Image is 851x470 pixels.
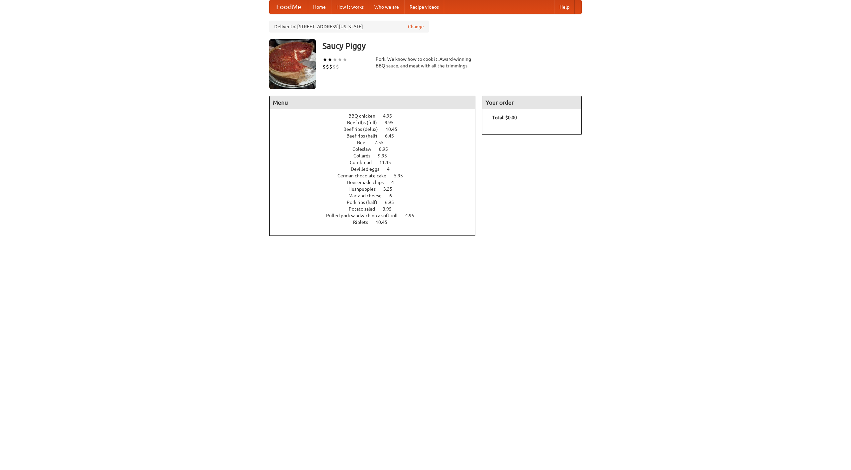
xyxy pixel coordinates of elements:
img: angular.jpg [269,39,316,89]
div: Pork. We know how to cook it. Award-winning BBQ sauce, and meat with all the trimmings. [376,56,475,69]
a: Riblets 10.45 [353,220,400,225]
a: German chocolate cake 5.95 [337,173,415,178]
a: How it works [331,0,369,14]
li: $ [336,63,339,70]
span: 4 [387,166,396,172]
span: 3.25 [383,186,399,192]
a: Collards 9.95 [353,153,399,158]
span: 6 [389,193,399,198]
a: Beef ribs (full) 9.95 [347,120,406,125]
span: 10.45 [376,220,394,225]
a: Pulled pork sandwich on a soft roll 4.95 [326,213,426,218]
span: Hushpuppies [348,186,382,192]
a: Help [554,0,575,14]
a: Beef ribs (half) 6.45 [346,133,406,139]
a: Beer 7.55 [357,140,396,145]
span: Housemade chips [347,180,390,185]
span: German chocolate cake [337,173,393,178]
span: 4 [391,180,401,185]
span: Collards [353,153,377,158]
h3: Saucy Piggy [322,39,582,52]
a: Pork ribs (half) 6.95 [347,200,406,205]
span: 6.95 [385,200,401,205]
li: ★ [337,56,342,63]
a: Home [308,0,331,14]
li: $ [326,63,329,70]
li: ★ [327,56,332,63]
span: Beef ribs (full) [347,120,384,125]
a: Recipe videos [404,0,444,14]
span: Potato salad [349,206,382,212]
li: ★ [342,56,347,63]
span: Riblets [353,220,375,225]
a: Devilled eggs 4 [351,166,402,172]
a: Mac and cheese 6 [348,193,404,198]
span: 7.55 [375,140,390,145]
span: 10.45 [386,127,404,132]
span: Mac and cheese [348,193,388,198]
a: Coleslaw 8.95 [352,146,400,152]
b: Total: $0.00 [492,115,517,120]
li: $ [329,63,332,70]
span: 9.95 [385,120,400,125]
a: Change [408,23,424,30]
span: 3.95 [383,206,398,212]
span: Devilled eggs [351,166,386,172]
span: Pulled pork sandwich on a soft roll [326,213,404,218]
span: BBQ chicken [348,113,382,119]
span: 11.45 [379,160,398,165]
span: 6.45 [385,133,401,139]
span: 9.95 [378,153,394,158]
span: Beef ribs (delux) [343,127,385,132]
span: Beef ribs (half) [346,133,384,139]
a: Who we are [369,0,404,14]
a: Housemade chips 4 [347,180,406,185]
h4: Menu [270,96,475,109]
h4: Your order [482,96,581,109]
span: 4.95 [383,113,399,119]
span: 5.95 [394,173,410,178]
a: FoodMe [270,0,308,14]
li: ★ [322,56,327,63]
span: Coleslaw [352,146,378,152]
span: Beer [357,140,374,145]
li: ★ [332,56,337,63]
div: Deliver to: [STREET_ADDRESS][US_STATE] [269,21,429,33]
li: $ [332,63,336,70]
li: $ [322,63,326,70]
span: 8.95 [379,146,395,152]
a: Cornbread 11.45 [350,160,403,165]
a: Hushpuppies 3.25 [348,186,405,192]
span: Pork ribs (half) [347,200,384,205]
a: Beef ribs (delux) 10.45 [343,127,410,132]
a: BBQ chicken 4.95 [348,113,404,119]
span: Cornbread [350,160,378,165]
span: 4.95 [405,213,421,218]
a: Potato salad 3.95 [349,206,404,212]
